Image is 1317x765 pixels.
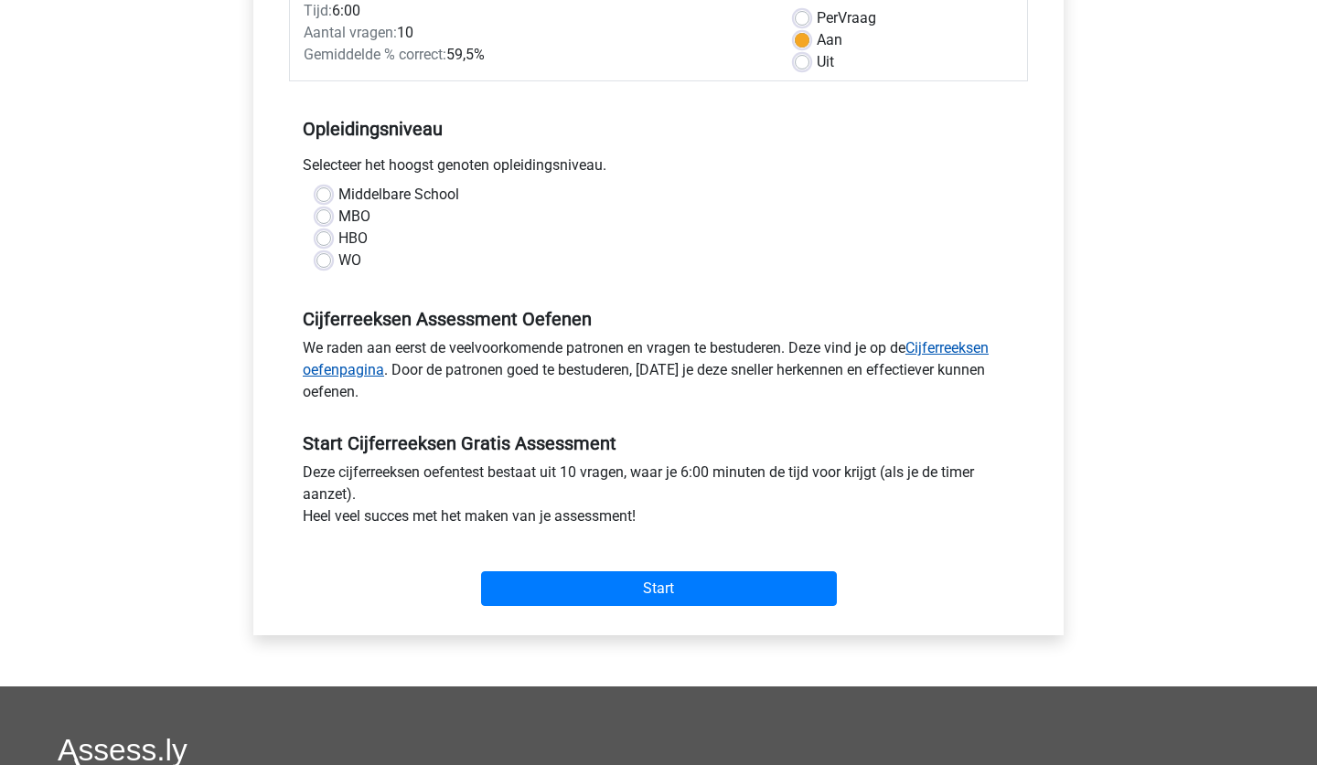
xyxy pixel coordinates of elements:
[304,46,446,63] span: Gemiddelde % correct:
[290,44,781,66] div: 59,5%
[304,24,397,41] span: Aantal vragen:
[817,7,876,29] label: Vraag
[338,250,361,271] label: WO
[304,2,332,19] span: Tijd:
[338,228,368,250] label: HBO
[289,337,1028,410] div: We raden aan eerst de veelvoorkomende patronen en vragen te bestuderen. Deze vind je op de . Door...
[481,571,837,606] input: Start
[303,308,1014,330] h5: Cijferreeksen Assessment Oefenen
[338,206,370,228] label: MBO
[817,29,842,51] label: Aan
[303,432,1014,454] h5: Start Cijferreeksen Gratis Assessment
[303,111,1014,147] h5: Opleidingsniveau
[290,22,781,44] div: 10
[338,184,459,206] label: Middelbare School
[289,462,1028,535] div: Deze cijferreeksen oefentest bestaat uit 10 vragen, waar je 6:00 minuten de tijd voor krijgt (als...
[817,51,834,73] label: Uit
[817,9,838,27] span: Per
[289,154,1028,184] div: Selecteer het hoogst genoten opleidingsniveau.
